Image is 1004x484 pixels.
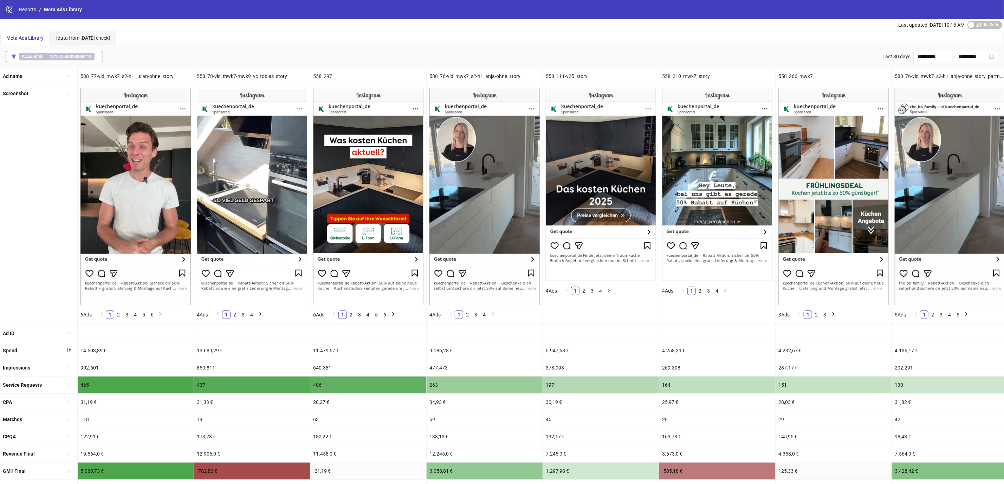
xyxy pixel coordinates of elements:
[231,311,239,319] a: 2
[6,35,44,41] span: Meta Ads Library
[97,310,106,319] button: left
[912,310,920,319] button: left
[78,377,194,393] div: 465
[3,417,22,422] b: Matches
[797,312,802,316] span: left
[19,53,95,60] span: ==
[66,331,71,335] span: sort-ascending
[3,91,28,96] b: Screenshot
[878,51,913,62] div: Last 30 days
[804,311,812,319] a: 1
[332,312,336,316] span: left
[11,54,16,59] span: filter
[929,311,937,319] a: 2
[123,311,131,319] a: 3
[543,428,659,445] div: 132,17 €
[795,310,804,319] button: left
[3,331,14,336] b: Ad ID
[543,68,659,85] div: 558_111-v25_story
[659,342,775,359] div: 4.258,29 €
[946,311,953,319] a: 4
[427,463,543,479] div: 3.058,81 €
[937,310,945,319] li: 3
[821,311,829,319] a: 3
[472,311,480,319] a: 3
[372,310,381,319] li: 5
[950,54,956,59] span: swap-right
[588,287,596,295] a: 3
[721,287,730,295] li: Next Page
[3,468,26,474] b: GM1 Final
[216,312,220,316] span: left
[659,463,775,479] div: -585,18 €
[543,394,659,411] div: 30,19 €
[597,287,604,295] a: 4
[427,428,543,445] div: 133,13 €
[778,312,790,318] span: 3 Ads
[659,377,775,393] div: 164
[605,287,613,295] button: right
[696,287,704,295] a: 2
[310,428,426,445] div: 182,22 €
[543,445,659,462] div: 7.245,0 €
[214,310,222,319] button: left
[563,287,571,295] li: Previous Page
[222,311,230,319] a: 1
[912,310,920,319] li: Previous Page
[158,312,163,316] span: right
[50,54,92,59] b: 10152552028868411
[148,311,156,319] a: 6
[389,310,397,319] li: Next Page
[194,428,310,445] div: 173,28 €
[607,288,611,293] span: right
[681,288,685,293] span: left
[66,348,71,353] span: sort-descending
[258,312,262,316] span: right
[78,359,194,376] div: 902.601
[140,311,148,319] a: 5
[364,311,372,319] a: 4
[39,6,41,13] li: /
[310,463,426,479] div: -21,19 €
[3,365,30,371] b: Impressions
[194,463,310,479] div: -782,82 €
[687,287,696,295] li: 1
[6,51,103,62] button: Account ID == 10152552028868411
[330,310,338,319] li: Previous Page
[962,310,971,319] button: right
[310,359,426,376] div: 640.381
[339,311,346,319] a: 1
[427,377,543,393] div: 263
[543,463,659,479] div: 1.297,98 €
[812,310,821,319] li: 2
[721,287,730,295] button: right
[571,287,579,295] li: 1
[222,310,231,319] li: 1
[954,311,962,319] a: 5
[78,342,194,359] div: 14.503,89 €
[239,310,247,319] li: 3
[455,311,463,319] a: 1
[480,311,488,319] a: 4
[829,310,837,319] button: right
[898,22,965,28] span: Last updated [DATE] 10:16 AM
[704,287,713,295] li: 3
[945,310,954,319] li: 4
[427,394,543,411] div: 34,93 €
[776,377,892,393] div: 151
[571,287,579,295] a: 1
[194,394,310,411] div: 31,33 €
[347,310,355,319] li: 2
[776,68,892,85] div: 558_266_mwk7
[194,411,310,428] div: 79
[356,311,363,319] a: 3
[812,311,820,319] a: 2
[381,311,389,319] a: 6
